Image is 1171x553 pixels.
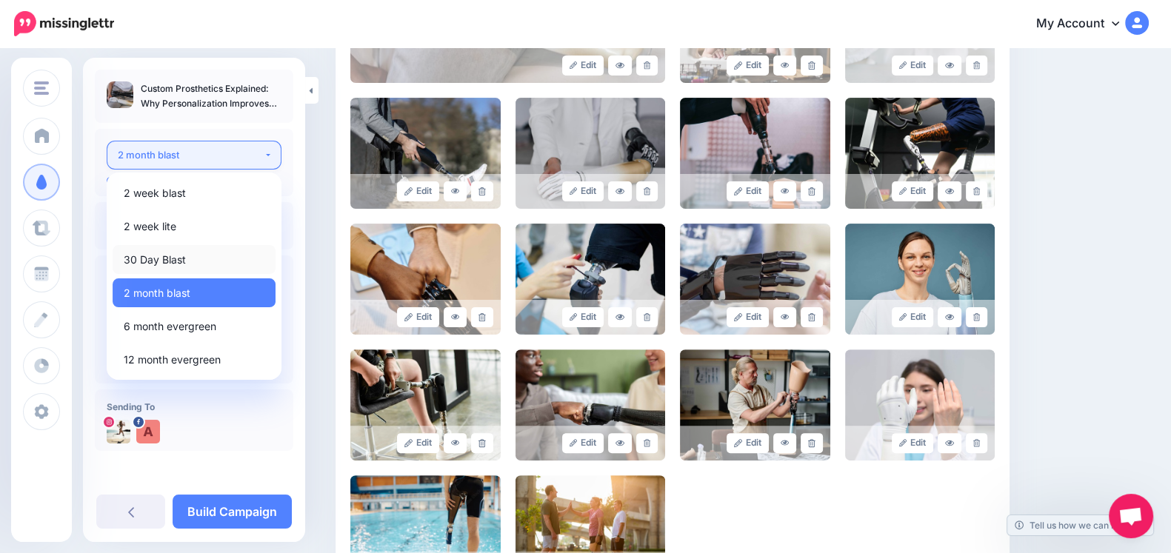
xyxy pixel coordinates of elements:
a: Edit [562,181,604,201]
div: Open chat [1109,494,1153,538]
span: 30 Day Blast [124,251,186,269]
a: Edit [397,433,439,453]
a: Edit [397,307,439,327]
a: Edit [727,433,769,453]
span: 12 month evergreen [124,351,221,369]
a: Edit [892,307,934,327]
h4: Sending To [107,401,281,412]
img: ZWH89CO3NCNABPRHZJRLHBU7MJ2PR5R5_large.jpg [845,349,995,460]
img: U24UB9S5XPUBYSTNYKD56VX7M80O8DYH_large.jpg [845,98,995,209]
img: menu.png [34,81,49,95]
a: My Account [1021,6,1149,42]
img: KSNAP0Z5CB1HH4OE3O7TR46NE3WC648A_large.jpg [680,349,830,460]
img: QYJ0EKIYKOL0GW98WUJT0DUCPX3KOG6P_large.jpeg [350,98,501,209]
a: Edit [892,56,934,76]
img: MPVG2VZ3Z37GI83M48Q7L8C8OTHKNZF6_large.jpg [350,349,501,460]
img: 486795103_122103204470816549_4999196786963304785_n-bsa153588.png [136,420,160,443]
a: Edit [562,433,604,453]
img: ZLYJX2OE01AS3K41V7BU521OWTC9Z7SU_large.jpg [516,98,666,209]
button: 2 month blast [107,141,281,170]
span: 6 month evergreen [124,318,216,335]
img: 487129415_9509459615788157_6318561405214228956_n-bsa154868.jpg [107,420,130,443]
span: 2 week blast [124,184,186,202]
a: Edit [562,307,604,327]
img: 374HMEWKIUCE5OOUTQ5U2V0FA88ATTTY_large.jpg [680,98,830,209]
a: Edit [892,433,934,453]
a: Edit [397,181,439,201]
span: 2 week lite [124,218,176,235]
img: YF3ZJURBF267KZWG45W6ENMRBS90O60M_large.jpg [350,224,501,335]
a: Tell us how we can improve [1007,515,1153,535]
a: Edit [727,307,769,327]
img: JR81I3FODAABT0PG7I6H410BBP0SSRKV_large.jpg [845,224,995,335]
img: OUMYS0GDW08LO7JWCRA74ZQPIBA4NKYM_large.jpg [516,224,666,335]
img: KCTQV1HYV118ATQKUQSCAGHTNE4A5I62_large.jpg [516,349,666,460]
a: Edit [727,56,769,76]
p: Custom Prosthetics Explained: Why Personalization Improves Outcomes [141,81,281,111]
div: 2 month blast [118,147,264,164]
img: Missinglettr [14,11,114,36]
a: Edit [892,181,934,201]
span: 2 month blast [124,284,190,302]
img: OJQI5XQ0RRPEXEMX7S69MXD05Z7E0VNV_large.jpg [680,224,830,335]
a: Edit [727,181,769,201]
img: 35cf0e0d71ce604b11ca893c76d6f537_thumb.jpg [107,81,133,108]
a: Edit [562,56,604,76]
